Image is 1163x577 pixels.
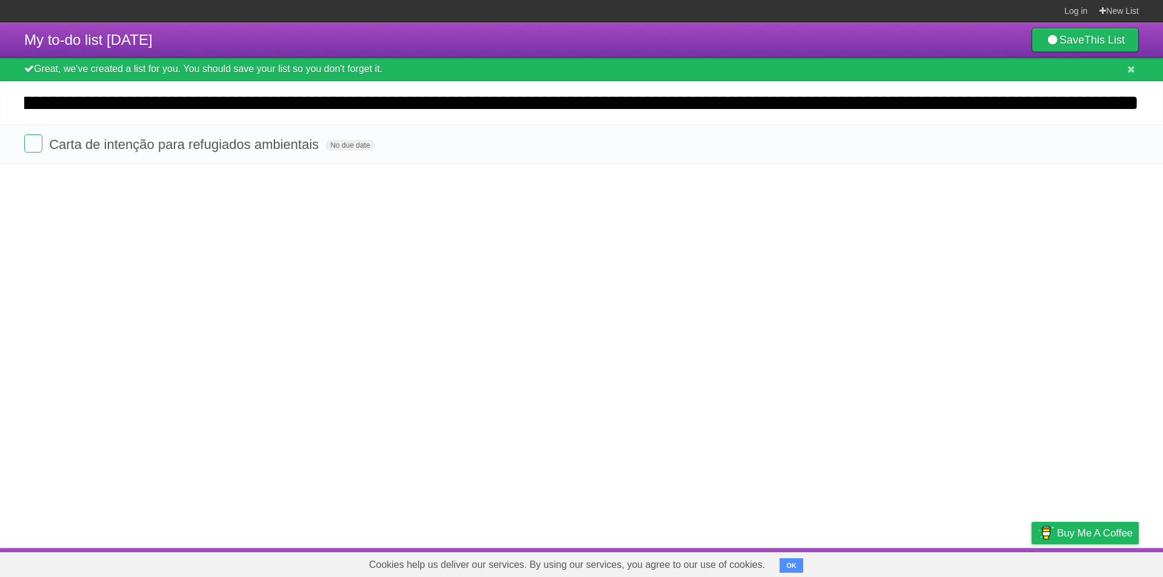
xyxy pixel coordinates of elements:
span: Buy me a coffee [1057,523,1133,544]
span: My to-do list [DATE] [24,31,153,48]
img: Buy me a coffee [1038,523,1054,543]
a: Suggest a feature [1062,551,1139,574]
a: SaveThis List [1032,28,1139,52]
button: OK [780,558,803,573]
label: Done [24,134,42,153]
a: About [870,551,896,574]
a: Buy me a coffee [1032,522,1139,544]
span: Carta de intenção para refugiados ambientais [49,137,322,152]
a: Terms [975,551,1001,574]
b: This List [1084,34,1125,46]
a: Developers [910,551,959,574]
a: Privacy [1016,551,1047,574]
span: Cookies help us deliver our services. By using our services, you agree to our use of cookies. [357,553,777,577]
span: No due date [325,140,374,151]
